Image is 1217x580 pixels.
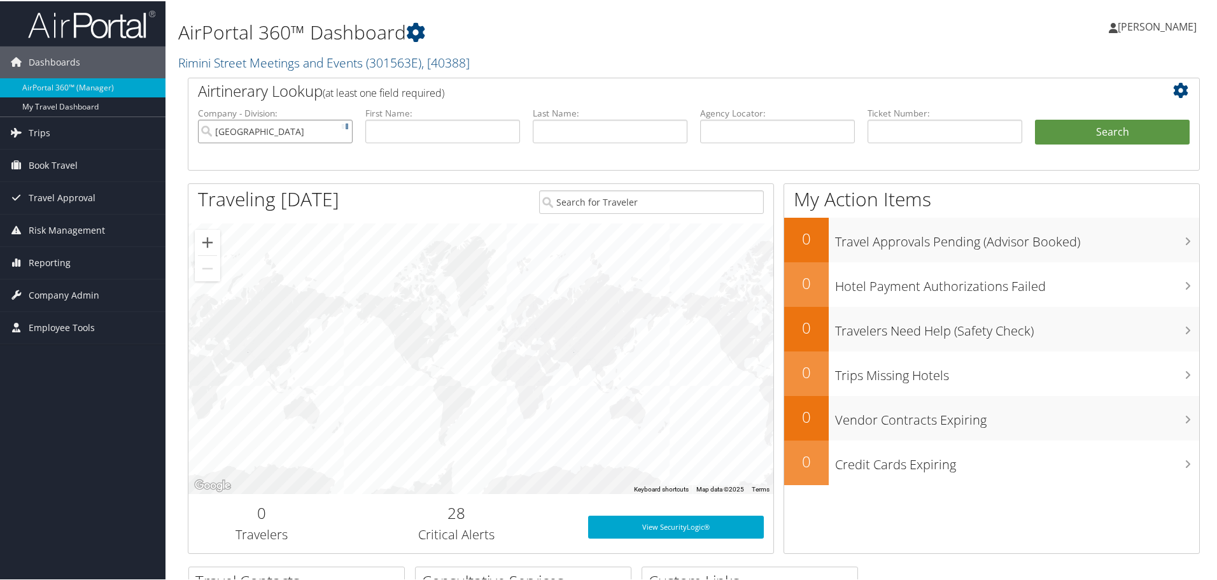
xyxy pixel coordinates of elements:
[784,360,829,382] h2: 0
[29,45,80,77] span: Dashboards
[700,106,855,118] label: Agency Locator:
[344,501,569,523] h2: 28
[784,227,829,248] h2: 0
[588,514,764,537] a: View SecurityLogic®
[198,525,325,542] h3: Travelers
[835,270,1199,294] h3: Hotel Payment Authorizations Failed
[29,181,95,213] span: Travel Approval
[835,315,1199,339] h3: Travelers Need Help (Safety Check)
[1035,118,1190,144] button: Search
[784,261,1199,306] a: 0Hotel Payment Authorizations Failed
[192,476,234,493] img: Google
[29,116,50,148] span: Trips
[365,106,520,118] label: First Name:
[835,404,1199,428] h3: Vendor Contracts Expiring
[195,229,220,254] button: Zoom in
[784,405,829,427] h2: 0
[784,306,1199,350] a: 0Travelers Need Help (Safety Check)
[338,122,348,129] img: ajax-loader.gif
[868,106,1022,118] label: Ticket Number:
[178,53,470,70] a: Rimini Street Meetings and Events
[198,501,325,523] h2: 0
[835,448,1199,472] h3: Credit Cards Expiring
[421,53,470,70] span: , [ 40388 ]
[195,255,220,280] button: Zoom out
[198,185,339,211] h1: Traveling [DATE]
[1118,18,1197,32] span: [PERSON_NAME]
[784,395,1199,439] a: 0Vendor Contracts Expiring
[784,185,1199,211] h1: My Action Items
[539,189,764,213] input: Search for Traveler
[835,359,1199,383] h3: Trips Missing Hotels
[366,53,421,70] span: ( 301563E )
[28,8,155,38] img: airportal-logo.png
[784,449,829,471] h2: 0
[634,484,689,493] button: Keyboard shortcuts
[29,148,78,180] span: Book Travel
[784,216,1199,261] a: 0Travel Approvals Pending (Advisor Booked)
[752,485,770,492] a: Terms (opens in new tab)
[29,213,105,245] span: Risk Management
[784,271,829,293] h2: 0
[1109,6,1209,45] a: [PERSON_NAME]
[784,439,1199,484] a: 0Credit Cards Expiring
[192,476,234,493] a: Open this area in Google Maps (opens a new window)
[178,18,866,45] h1: AirPortal 360™ Dashboard
[29,246,71,278] span: Reporting
[784,316,829,337] h2: 0
[198,79,1106,101] h2: Airtinerary Lookup
[323,85,444,99] span: (at least one field required)
[533,106,687,118] label: Last Name:
[198,106,353,118] label: Company - Division:
[29,278,99,310] span: Company Admin
[29,311,95,343] span: Employee Tools
[344,525,569,542] h3: Critical Alerts
[784,350,1199,395] a: 0Trips Missing Hotels
[835,225,1199,250] h3: Travel Approvals Pending (Advisor Booked)
[696,485,744,492] span: Map data ©2025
